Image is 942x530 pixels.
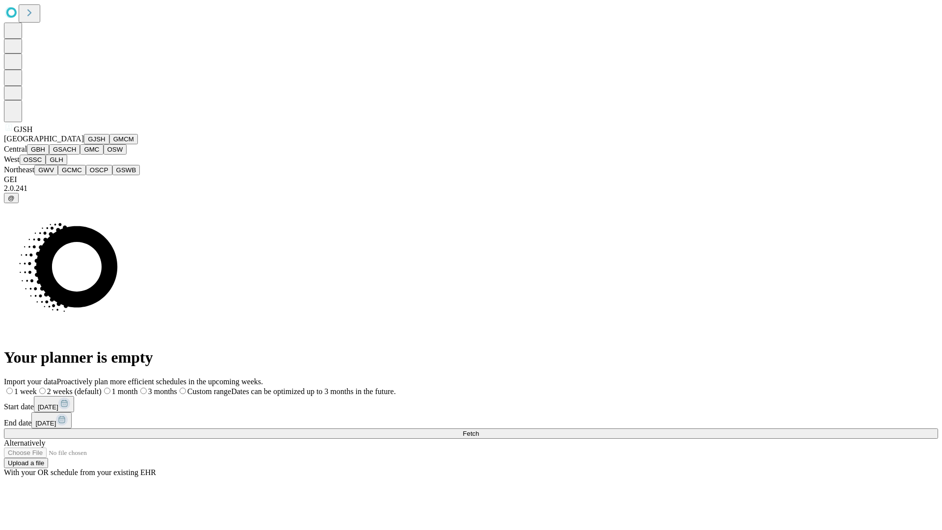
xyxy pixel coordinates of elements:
button: GJSH [84,134,109,144]
button: GBH [27,144,49,155]
button: GSACH [49,144,80,155]
span: @ [8,194,15,202]
button: Fetch [4,428,938,439]
span: [DATE] [35,420,56,427]
input: 1 week [6,388,13,394]
div: End date [4,412,938,428]
input: 3 months [140,388,147,394]
span: Proactively plan more efficient schedules in the upcoming weeks. [57,377,263,386]
span: West [4,155,20,163]
span: GJSH [14,125,32,133]
button: @ [4,193,19,203]
div: Start date [4,396,938,412]
button: [DATE] [31,412,72,428]
button: GMCM [109,134,138,144]
span: Custom range [187,387,231,396]
span: 1 month [112,387,138,396]
button: GLH [46,155,67,165]
span: 2 weeks (default) [47,387,102,396]
input: Custom rangeDates can be optimized up to 3 months in the future. [180,388,186,394]
div: 2.0.241 [4,184,938,193]
h1: Your planner is empty [4,348,938,367]
button: Upload a file [4,458,48,468]
button: GSWB [112,165,140,175]
button: GCMC [58,165,86,175]
span: With your OR schedule from your existing EHR [4,468,156,477]
button: [DATE] [34,396,74,412]
span: Northeast [4,165,34,174]
button: OSSC [20,155,46,165]
span: Central [4,145,27,153]
span: 3 months [148,387,177,396]
input: 2 weeks (default) [39,388,46,394]
input: 1 month [104,388,110,394]
span: Import your data [4,377,57,386]
button: OSCP [86,165,112,175]
span: Dates can be optimized up to 3 months in the future. [231,387,395,396]
span: [GEOGRAPHIC_DATA] [4,134,84,143]
span: [DATE] [38,403,58,411]
span: Alternatively [4,439,45,447]
button: GMC [80,144,103,155]
div: GEI [4,175,938,184]
button: OSW [104,144,127,155]
span: Fetch [463,430,479,437]
span: 1 week [14,387,37,396]
button: GWV [34,165,58,175]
